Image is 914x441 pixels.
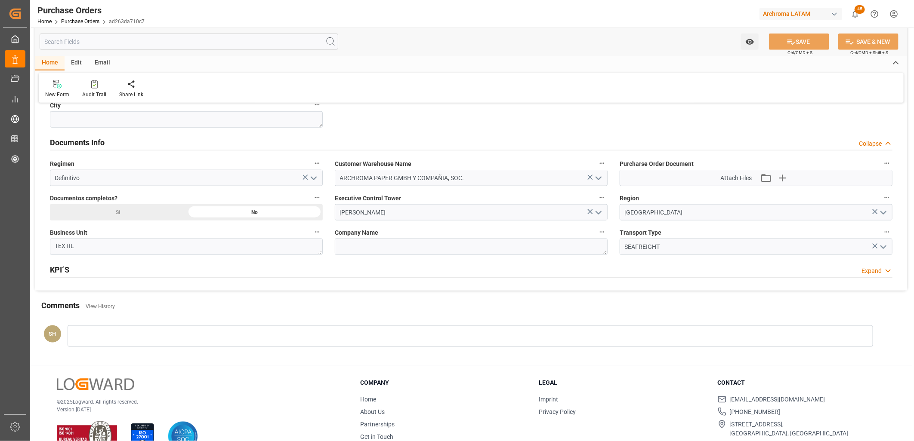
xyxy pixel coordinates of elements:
a: Home [360,396,376,403]
span: Customer Warehouse Name [335,159,411,168]
input: Search Fields [40,34,338,50]
span: Ctrl/CMD + Shift + S [850,49,888,56]
h3: Legal [539,378,707,387]
button: open menu [877,240,889,254]
button: Customer Warehouse Name [596,158,608,169]
input: enter warehouse [335,170,608,186]
button: Help Center [865,4,884,24]
button: Documentos completos? [312,192,323,203]
a: Get in Touch [360,433,393,440]
div: Audit Trail [82,91,106,98]
a: Home [37,18,52,24]
span: SH [49,331,56,337]
span: Regimen [50,159,74,168]
span: Transport Type [620,228,661,237]
a: Partnerships [360,421,395,428]
button: open menu [592,206,605,219]
a: Purchase Orders [61,18,99,24]
span: Business Unit [50,228,87,237]
span: [STREET_ADDRESS], [GEOGRAPHIC_DATA], [GEOGRAPHIC_DATA] [730,420,849,438]
span: Executive Control Tower [335,194,401,203]
div: Archroma LATAM [760,8,842,20]
div: Collapse [859,139,882,148]
div: Share Link [119,91,143,98]
span: Ctrl/CMD + S [787,49,812,56]
a: Privacy Policy [539,408,576,415]
div: Edit [65,56,88,70]
p: © 2025 Logward. All rights reserved. [57,398,339,406]
div: Expand [862,266,882,276]
button: SAVE & NEW [838,34,899,50]
h2: KPI´S [50,264,69,276]
span: [EMAIL_ADDRESS][DOMAIN_NAME] [730,395,825,404]
button: Transport Type [881,227,892,238]
button: Region [881,192,892,203]
div: New Form [45,91,69,98]
div: Email [88,56,117,70]
textarea: TEXTIL [50,239,323,255]
img: Logward Logo [57,378,134,391]
span: [PHONE_NUMBER] [730,407,781,416]
button: Regimen [312,158,323,169]
button: open menu [741,34,759,50]
div: Purchase Orders [37,4,145,17]
a: Imprint [539,396,558,403]
span: Purcharse Order Document [620,159,694,168]
h2: Documents Info [50,137,105,148]
button: open menu [877,206,889,219]
button: show 45 new notifications [846,4,865,24]
button: Business Unit [312,227,323,238]
a: About Us [360,408,385,415]
span: Documentos completos? [50,194,117,203]
h2: Comments [41,300,80,311]
span: Company Name [335,228,378,237]
span: City [50,101,61,110]
p: Version [DATE] [57,406,339,413]
button: open menu [307,171,320,185]
div: Home [35,56,65,70]
div: No [186,204,323,220]
button: City [312,99,323,110]
button: open menu [592,171,605,185]
span: Attach Files [720,174,752,183]
span: 45 [855,5,865,14]
button: Purcharse Order Document [881,158,892,169]
h3: Company [360,378,528,387]
button: Archroma LATAM [760,6,846,22]
a: View History [86,303,115,309]
h3: Contact [718,378,886,387]
span: Region [620,194,639,203]
button: Executive Control Tower [596,192,608,203]
button: SAVE [769,34,829,50]
button: Company Name [596,227,608,238]
div: Si [50,204,186,220]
